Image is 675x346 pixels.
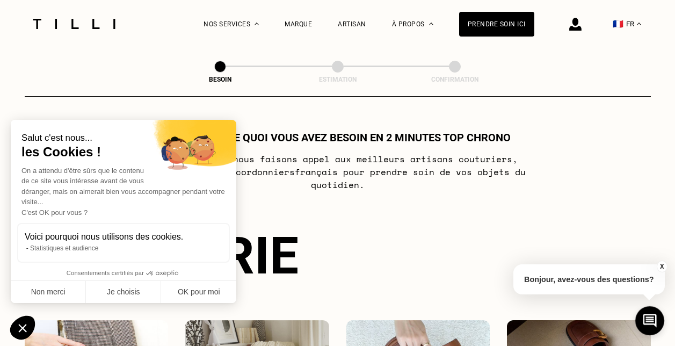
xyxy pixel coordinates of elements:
[429,23,433,25] img: Menu déroulant à propos
[255,23,259,25] img: Menu déroulant
[569,18,582,31] img: icône connexion
[125,153,550,191] p: [PERSON_NAME] nous faisons appel aux meilleurs artisans couturiers , maroquiniers et cordonniers ...
[29,19,119,29] img: Logo du service de couturière Tilli
[637,23,641,25] img: menu déroulant
[656,261,667,272] button: X
[338,20,366,28] a: Artisan
[25,226,651,286] div: Catégorie
[164,131,511,144] h1: Dites nous de quoi vous avez besoin en 2 minutes top chrono
[285,20,312,28] a: Marque
[613,19,623,29] span: 🇫🇷
[284,76,391,83] div: Estimation
[459,12,534,37] a: Prendre soin ici
[166,76,274,83] div: Besoin
[513,264,665,294] p: Bonjour, avez-vous des questions?
[401,76,509,83] div: Confirmation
